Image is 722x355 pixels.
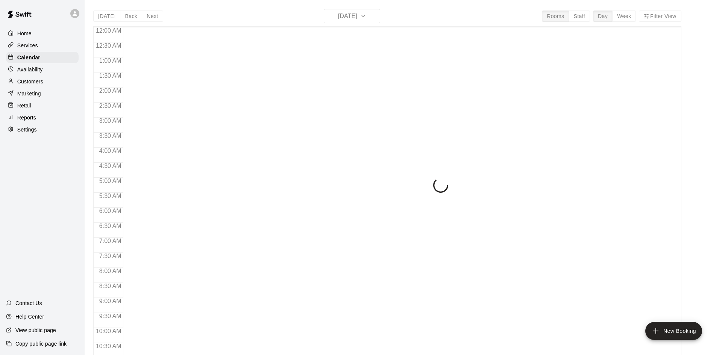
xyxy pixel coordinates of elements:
[17,66,43,73] p: Availability
[94,343,123,349] span: 10:30 AM
[15,299,42,307] p: Contact Us
[17,54,40,61] p: Calendar
[6,124,79,135] a: Settings
[6,100,79,111] a: Retail
[17,78,43,85] p: Customers
[15,313,44,320] p: Help Center
[6,64,79,75] a: Availability
[97,238,123,244] span: 7:00 AM
[97,283,123,289] span: 8:30 AM
[97,208,123,214] span: 6:00 AM
[15,340,67,347] p: Copy public page link
[97,57,123,64] span: 1:00 AM
[97,73,123,79] span: 1:30 AM
[17,102,31,109] p: Retail
[645,322,702,340] button: add
[17,30,32,37] p: Home
[6,112,79,123] a: Reports
[97,298,123,304] span: 9:00 AM
[17,114,36,121] p: Reports
[15,326,56,334] p: View public page
[97,103,123,109] span: 2:30 AM
[97,133,123,139] span: 3:30 AM
[97,148,123,154] span: 4:00 AM
[17,126,37,133] p: Settings
[97,193,123,199] span: 5:30 AM
[6,52,79,63] a: Calendar
[97,178,123,184] span: 5:00 AM
[6,76,79,87] a: Customers
[97,163,123,169] span: 4:30 AM
[97,253,123,259] span: 7:30 AM
[6,88,79,99] a: Marketing
[97,223,123,229] span: 6:30 AM
[94,328,123,334] span: 10:00 AM
[17,42,38,49] p: Services
[94,42,123,49] span: 12:30 AM
[6,40,79,51] a: Services
[97,118,123,124] span: 3:00 AM
[97,88,123,94] span: 2:00 AM
[94,27,123,34] span: 12:00 AM
[97,313,123,319] span: 9:30 AM
[6,28,79,39] a: Home
[97,268,123,274] span: 8:00 AM
[17,90,41,97] p: Marketing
